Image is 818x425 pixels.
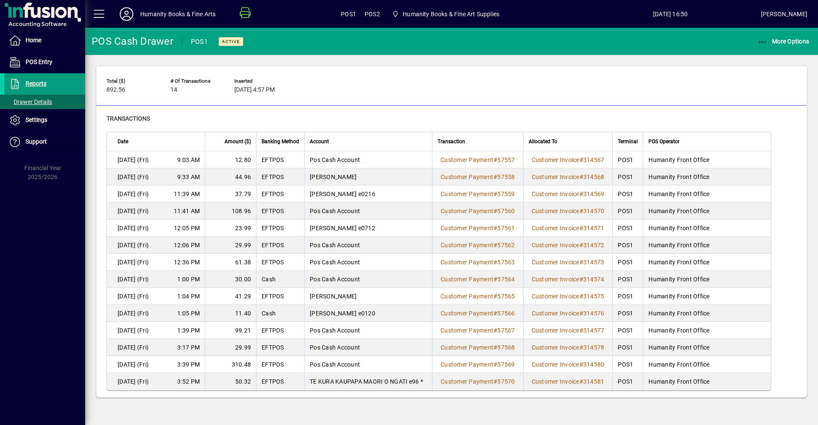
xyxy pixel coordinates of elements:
span: 57568 [497,344,515,351]
span: Customer Payment [441,156,493,163]
span: Customer Invoice [532,327,579,334]
span: 57557 [497,156,515,163]
td: 108.96 [205,202,256,220]
td: 37.79 [205,185,256,202]
a: Customer Payment#57565 [438,292,518,301]
span: 3:52 PM [177,377,200,386]
td: POS1 [612,271,643,288]
td: 23.99 [205,220,256,237]
td: 61.38 [205,254,256,271]
span: Customer Invoice [532,173,579,180]
td: POS1 [612,237,643,254]
td: POS1 [612,168,643,185]
span: 314573 [583,259,605,266]
span: Customer Invoice [532,242,579,249]
span: 57562 [497,242,515,249]
span: 11:41 AM [174,207,200,215]
td: Humanity Front Office [643,305,771,322]
span: 892.56 [107,87,125,93]
span: Total ($) [107,78,158,84]
a: Customer Invoice#314572 [529,240,608,250]
td: POS1 [612,373,643,390]
td: 99.21 [205,322,256,339]
td: 50.32 [205,373,256,390]
td: Pos Cash Account [304,202,432,220]
span: # [493,276,497,283]
span: Customer Invoice [532,344,579,351]
span: [DATE] (Fri) [118,275,149,283]
td: EFTPOS [256,202,304,220]
td: Humanity Front Office [643,373,771,390]
a: Customer Invoice#314581 [529,377,608,386]
span: 314569 [583,191,605,197]
span: Transaction [438,137,465,146]
span: More Options [758,38,809,45]
span: Customer Payment [441,276,493,283]
td: [PERSON_NAME] e0120 [304,305,432,322]
span: 314574 [583,276,605,283]
span: 57563 [497,259,515,266]
td: EFTPOS [256,339,304,356]
span: # [579,310,583,317]
span: 314581 [583,378,605,385]
span: [DATE] (Fri) [118,241,149,249]
a: Customer Invoice#314575 [529,292,608,301]
a: Customer Payment#57570 [438,377,518,386]
div: Humanity Books & Fine Arts [140,7,216,21]
span: Customer Payment [441,173,493,180]
span: 57559 [497,191,515,197]
a: Customer Invoice#314570 [529,206,608,216]
td: 11.40 [205,305,256,322]
a: Customer Invoice#314576 [529,309,608,318]
span: [DATE] (Fri) [118,173,149,181]
span: [DATE] 16:50 [580,7,761,21]
span: # [493,208,497,214]
button: More Options [755,34,812,49]
a: Customer Invoice#314577 [529,326,608,335]
span: Banking Method [262,137,299,146]
div: POS Cash Drawer [92,35,173,48]
td: Pos Cash Account [304,237,432,254]
span: Customer Payment [441,361,493,368]
span: Customer Payment [441,259,493,266]
a: Support [4,131,85,153]
span: Customer Payment [441,225,493,231]
a: Customer Payment#57563 [438,257,518,267]
span: 12:05 PM [174,224,200,232]
td: EFTPOS [256,185,304,202]
td: Pos Cash Account [304,271,432,288]
td: Humanity Front Office [643,288,771,305]
span: 57560 [497,208,515,214]
td: Humanity Front Office [643,185,771,202]
span: 57561 [497,225,515,231]
span: Humanity Books & Fine Art Supplies [403,7,499,21]
a: Customer Invoice#314567 [529,155,608,165]
td: Humanity Front Office [643,356,771,373]
span: # [579,293,583,300]
td: Humanity Front Office [643,168,771,185]
td: EFTPOS [256,288,304,305]
div: POS1 [191,35,208,49]
td: POS1 [612,322,643,339]
span: 1:04 PM [177,292,200,301]
span: POS Entry [26,58,52,65]
td: POS1 [612,185,643,202]
a: Customer Payment#57566 [438,309,518,318]
span: Customer Invoice [532,293,579,300]
span: Customer Payment [441,208,493,214]
a: Customer Invoice#314568 [529,172,608,182]
a: Customer Payment#57567 [438,326,518,335]
td: 29.99 [205,237,256,254]
span: # [579,225,583,231]
span: Support [26,138,47,145]
span: 57567 [497,327,515,334]
span: 314578 [583,344,605,351]
span: 9:03 AM [177,156,200,164]
span: Customer Invoice [532,361,579,368]
span: Customer Payment [441,293,493,300]
span: Customer Invoice [532,259,579,266]
a: Customer Payment#57568 [438,343,518,352]
span: [DATE] (Fri) [118,258,149,266]
td: Cash [256,305,304,322]
td: 310.48 [205,356,256,373]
